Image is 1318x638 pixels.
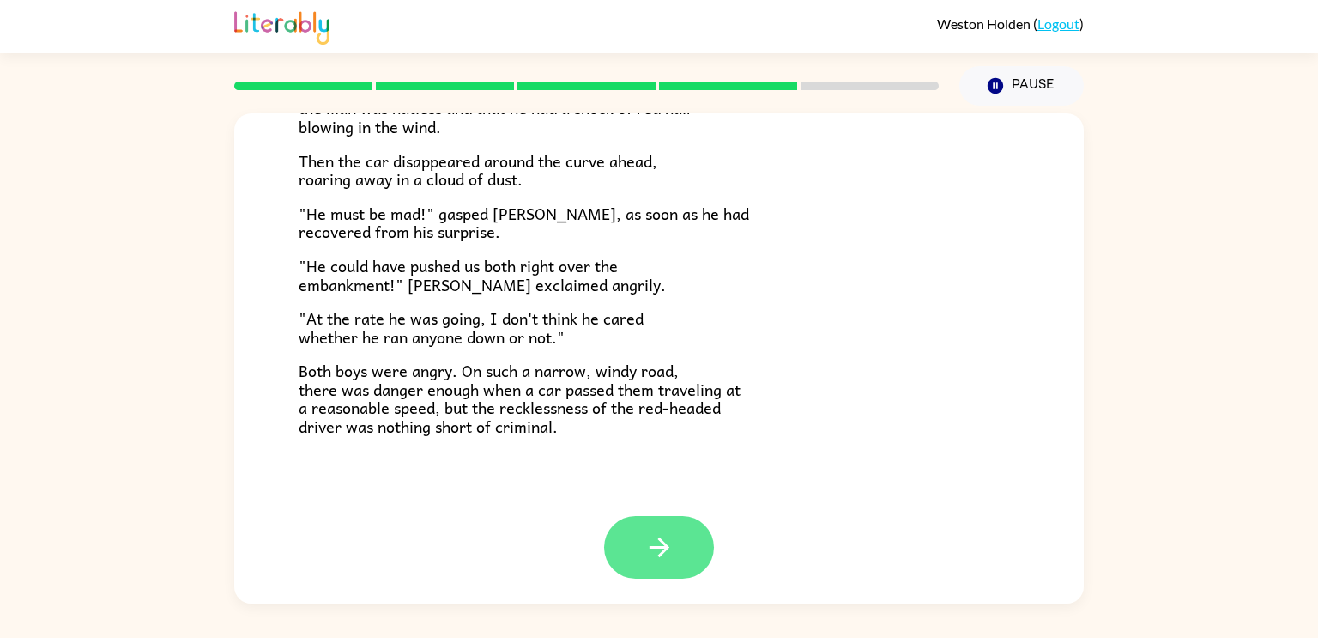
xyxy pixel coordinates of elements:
[234,7,329,45] img: Literably
[299,201,749,245] span: "He must be mad!" gasped [PERSON_NAME], as soon as he had recovered from his surprise.
[299,149,657,192] span: Then the car disappeared around the curve ahead, roaring away in a cloud of dust.
[299,253,666,297] span: "He could have pushed us both right over the embankment!" [PERSON_NAME] exclaimed angrily.
[959,66,1084,106] button: Pause
[937,15,1033,32] span: Weston Holden
[937,15,1084,32] div: ( )
[299,358,741,439] span: Both boys were angry. On such a narrow, windy road, there was danger enough when a car passed the...
[1037,15,1079,32] a: Logout
[299,306,644,349] span: "At the rate he was going, I don't think he cared whether he ran anyone down or not."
